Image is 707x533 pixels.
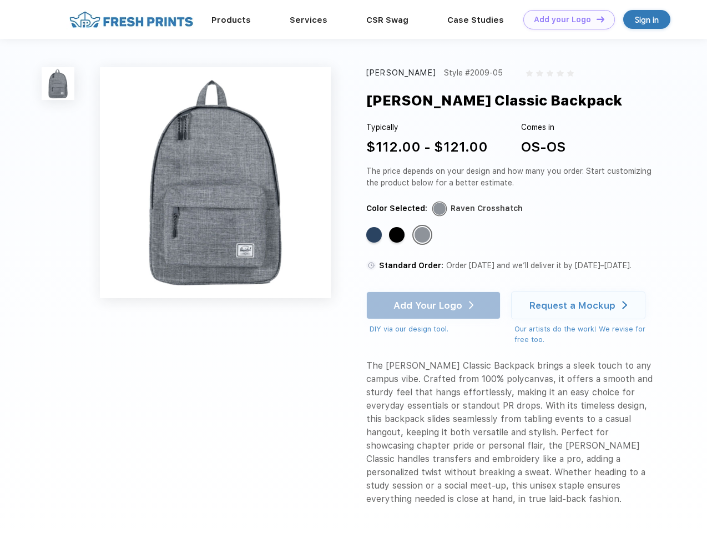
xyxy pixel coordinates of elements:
[42,67,74,100] img: func=resize&h=100
[389,227,405,243] div: Black
[366,165,656,189] div: The price depends on your design and how many you order. Start customizing the product below for ...
[366,359,656,506] div: The [PERSON_NAME] Classic Backpack brings a sleek touch to any campus vibe. Crafted from 100% pol...
[451,203,523,214] div: Raven Crosshatch
[622,301,627,309] img: white arrow
[366,122,488,133] div: Typically
[529,300,615,311] div: Request a Mockup
[534,15,591,24] div: Add your Logo
[66,10,196,29] img: fo%20logo%202.webp
[521,137,565,157] div: OS-OS
[557,70,563,77] img: gray_star.svg
[366,227,382,243] div: Navy
[635,13,659,26] div: Sign in
[366,67,436,79] div: [PERSON_NAME]
[366,137,488,157] div: $112.00 - $121.00
[623,10,670,29] a: Sign in
[370,324,501,335] div: DIY via our design tool.
[100,67,331,298] img: func=resize&h=640
[526,70,533,77] img: gray_star.svg
[536,70,543,77] img: gray_star.svg
[521,122,565,133] div: Comes in
[379,261,443,270] span: Standard Order:
[366,260,376,270] img: standard order
[211,15,251,25] a: Products
[514,324,656,345] div: Our artists do the work! We revise for free too.
[547,70,553,77] img: gray_star.svg
[415,227,430,243] div: Raven Crosshatch
[444,67,503,79] div: Style #2009-05
[446,261,632,270] span: Order [DATE] and we’ll deliver it by [DATE]–[DATE].
[366,203,427,214] div: Color Selected:
[567,70,574,77] img: gray_star.svg
[366,90,622,111] div: [PERSON_NAME] Classic Backpack
[597,16,604,22] img: DT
